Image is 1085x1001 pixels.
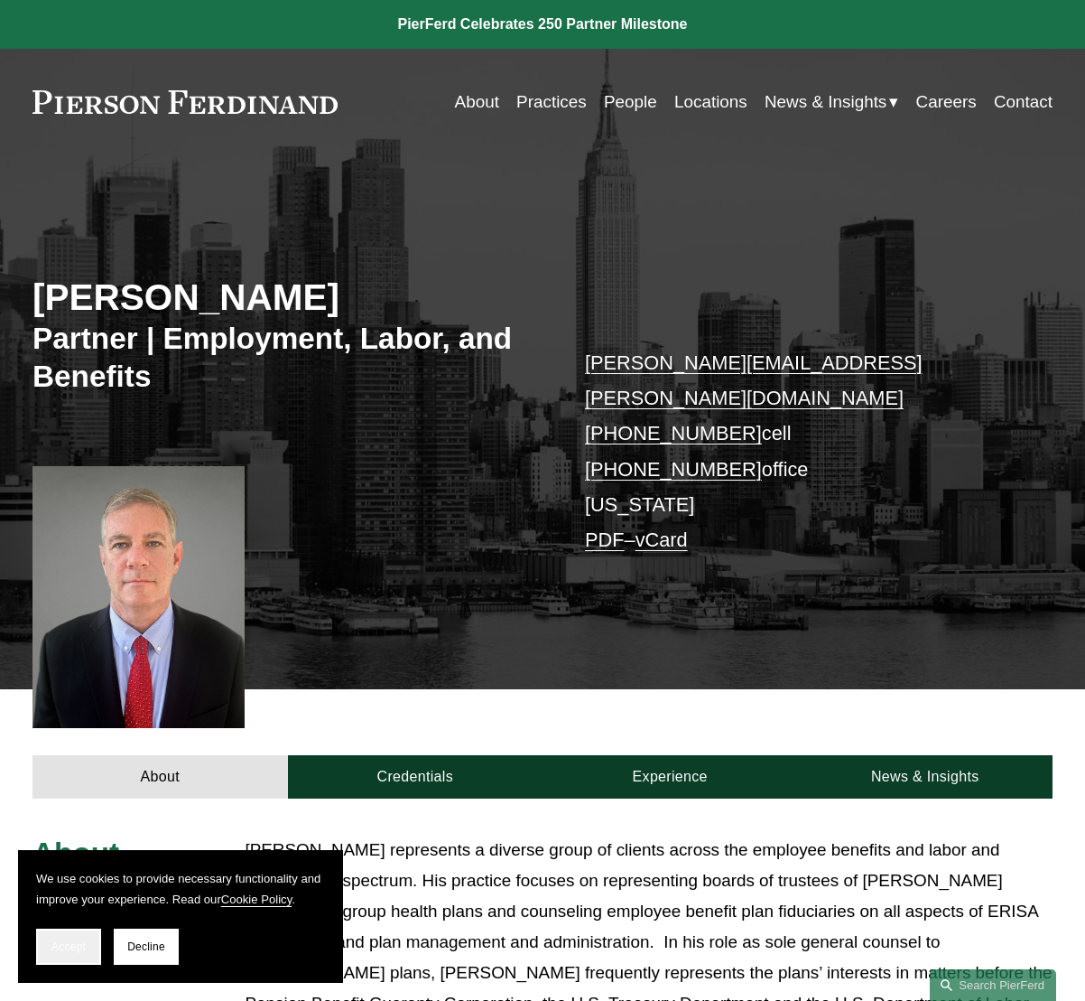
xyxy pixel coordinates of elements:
[36,868,325,911] p: We use cookies to provide necessary functionality and improve your experience. Read our .
[930,969,1056,1001] a: Search this site
[455,85,499,119] a: About
[585,351,922,409] a: [PERSON_NAME][EMAIL_ADDRESS][PERSON_NAME][DOMAIN_NAME]
[51,940,86,953] span: Accept
[32,837,119,870] span: About
[635,529,688,551] a: vCard
[114,929,179,965] button: Decline
[797,755,1052,800] a: News & Insights
[221,893,292,906] a: Cookie Policy
[765,85,898,119] a: folder dropdown
[32,320,542,394] h3: Partner | Employment, Labor, and Benefits
[18,850,343,983] section: Cookie banner
[585,458,762,481] a: [PHONE_NUMBER]
[516,85,587,119] a: Practices
[585,422,762,444] a: [PHONE_NUMBER]
[288,755,542,800] a: Credentials
[994,85,1053,119] a: Contact
[127,940,165,953] span: Decline
[36,929,101,965] button: Accept
[916,85,977,119] a: Careers
[32,755,287,800] a: About
[585,345,1010,557] p: cell office [US_STATE] –
[542,755,797,800] a: Experience
[32,276,542,320] h2: [PERSON_NAME]
[604,85,657,119] a: People
[585,529,625,551] a: PDF
[765,87,886,117] span: News & Insights
[674,85,747,119] a: Locations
